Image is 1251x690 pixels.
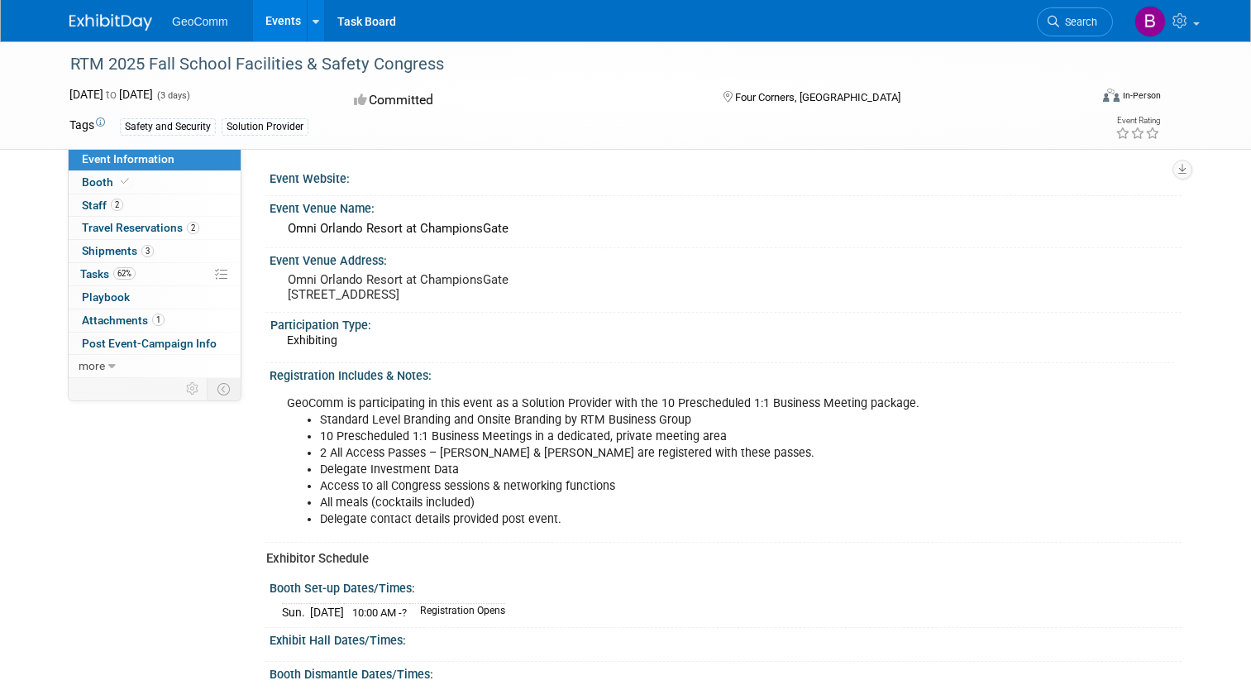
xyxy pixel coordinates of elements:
[410,604,505,621] td: Registration Opens
[82,199,123,212] span: Staff
[111,199,123,211] span: 2
[287,333,337,347] span: Exhibiting
[79,359,105,372] span: more
[80,267,136,280] span: Tasks
[69,14,152,31] img: ExhibitDay
[270,248,1182,269] div: Event Venue Address:
[172,15,228,28] span: GeoComm
[103,88,119,101] span: to
[270,662,1182,683] div: Booth Dismantle Dates/Times:
[275,387,1003,537] div: GeoComm is participating in this event as a Solution Provider with the 10 Prescheduled 1:1 Busine...
[270,313,1174,333] div: Participation Type:
[69,117,105,136] td: Tags
[352,606,407,619] span: 10:00 AM -
[141,245,154,257] span: 3
[82,221,199,234] span: Travel Reservations
[266,550,1169,568] div: Exhibitor Schedule
[320,445,993,462] li: 2 All Access Passes – [PERSON_NAME] & [PERSON_NAME] are registered with these passes.
[82,314,165,327] span: Attachments
[282,216,1169,242] div: Omni Orlando Resort at ChampionsGate
[69,333,241,355] a: Post Event-Campaign Info
[282,604,310,621] td: Sun.
[349,86,696,115] div: Committed
[179,378,208,400] td: Personalize Event Tab Strip
[113,267,136,280] span: 62%
[82,337,217,350] span: Post Event-Campaign Info
[1134,6,1166,37] img: Bill McCullough
[69,171,241,194] a: Booth
[310,604,344,621] td: [DATE]
[152,314,165,326] span: 1
[1122,89,1161,102] div: In-Person
[187,222,199,234] span: 2
[1115,117,1160,125] div: Event Rating
[402,606,407,619] span: ?
[69,309,241,332] a: Attachments1
[69,148,241,170] a: Event Information
[320,429,993,445] li: 10 Prescheduled 1:1 Business Meetings in a dedicated, private meeting area
[64,50,1068,79] div: RTM 2025 Fall School Facilities & Safety Congress
[270,196,1182,217] div: Event Venue Name:
[69,286,241,309] a: Playbook
[155,90,190,101] span: (3 days)
[270,166,1182,187] div: Event Website:
[69,240,241,262] a: Shipments3
[121,177,129,186] i: Booth reservation complete
[320,412,993,429] li: Standard Level Branding and Onsite Branding by RTM Business Group
[69,88,153,101] span: [DATE] [DATE]
[320,511,993,528] li: Delegate contact details provided post event.
[320,495,993,511] li: All meals (cocktails included)
[288,272,632,302] pre: Omni Orlando Resort at ChampionsGate [STREET_ADDRESS]
[320,462,993,478] li: Delegate Investment Data
[1000,86,1161,111] div: Event Format
[270,576,1182,597] div: Booth Set-up Dates/Times:
[69,355,241,377] a: more
[69,263,241,285] a: Tasks62%
[320,478,993,495] li: Access to all Congress sessions & networking functions
[120,118,216,136] div: Safety and Security
[1037,7,1113,36] a: Search
[270,628,1182,649] div: Exhibit Hall Dates/Times:
[82,290,130,304] span: Playbook
[82,152,174,165] span: Event Information
[69,217,241,239] a: Travel Reservations2
[270,363,1182,384] div: Registration Includes & Notes:
[222,118,308,136] div: Solution Provider
[1059,16,1097,28] span: Search
[82,175,132,189] span: Booth
[82,244,154,257] span: Shipments
[1103,89,1120,102] img: Format-Inperson.png
[69,194,241,217] a: Staff2
[208,378,241,400] td: Toggle Event Tabs
[735,91,900,103] span: Four Corners, [GEOGRAPHIC_DATA]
